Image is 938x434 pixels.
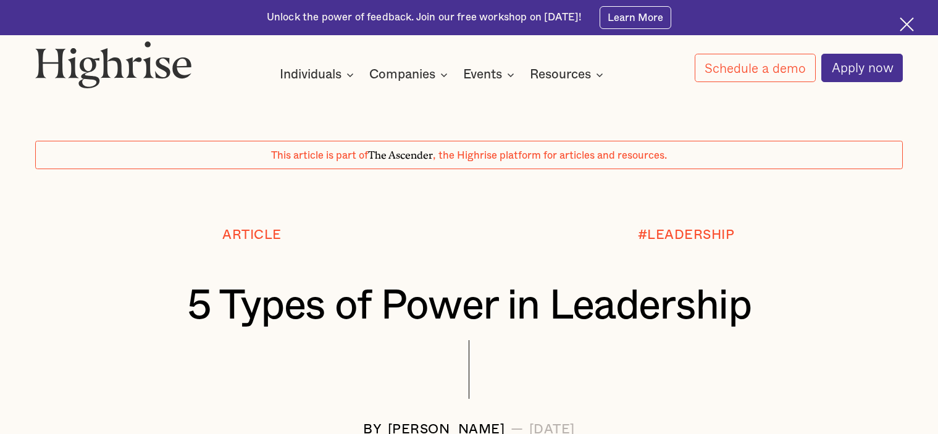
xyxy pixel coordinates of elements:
div: Unlock the power of feedback. Join our free workshop on [DATE]! [267,10,582,25]
h1: 5 Types of Power in Leadership [71,283,866,329]
a: Schedule a demo [695,54,816,82]
a: Apply now [821,54,903,83]
div: Resources [530,67,591,82]
div: Events [463,67,502,82]
div: Companies [369,67,451,82]
img: Cross icon [900,17,914,31]
div: Companies [369,67,435,82]
span: The Ascender [368,147,433,159]
img: Highrise logo [35,41,192,88]
div: Article [222,228,282,242]
div: Individuals [280,67,341,82]
div: Resources [530,67,607,82]
a: Learn More [600,6,672,28]
span: This article is part of [271,151,368,161]
span: , the Highrise platform for articles and resources. [433,151,667,161]
div: Individuals [280,67,358,82]
div: #LEADERSHIP [638,228,735,242]
div: Events [463,67,518,82]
